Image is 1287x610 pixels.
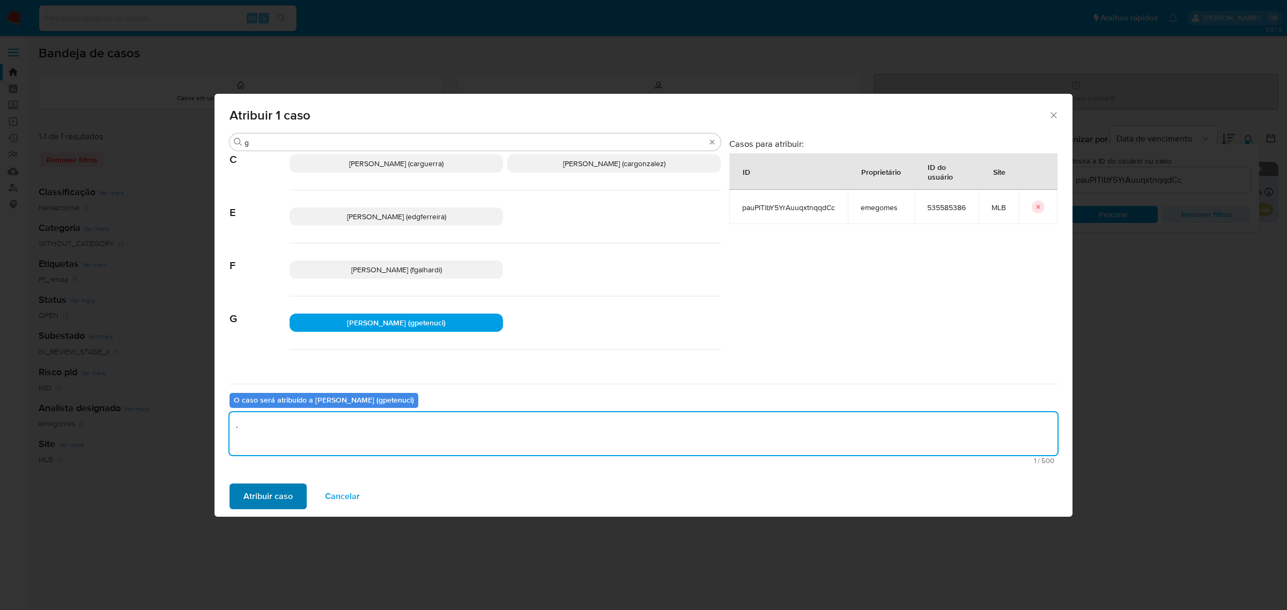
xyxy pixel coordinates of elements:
[234,395,414,405] b: O caso será atribuído a [PERSON_NAME] (gpetenuci)
[311,483,374,509] button: Cancelar
[243,485,293,508] span: Atribuir caso
[230,190,290,219] span: E
[290,207,503,226] div: [PERSON_NAME] (edgferreira)
[230,412,1057,455] textarea: .
[848,159,914,184] div: Proprietário
[349,158,443,169] span: [PERSON_NAME] (carguerra)
[347,317,446,328] span: [PERSON_NAME] (gpetenuci)
[507,154,721,173] div: [PERSON_NAME] (cargonzalez)
[230,296,290,325] span: G
[992,203,1006,212] span: MLB
[325,485,360,508] span: Cancelar
[230,137,290,166] span: C
[980,159,1018,184] div: Site
[729,138,1057,149] h3: Casos para atribuir:
[230,483,307,509] button: Atribuir caso
[233,457,1054,464] span: Máximo de 500 caracteres
[290,154,503,173] div: [PERSON_NAME] (carguerra)
[290,314,503,332] div: [PERSON_NAME] (gpetenuci)
[290,261,503,279] div: [PERSON_NAME] (fgalhardi)
[861,203,901,212] span: emegomes
[742,203,835,212] span: pauPITlbY5YrAuuqxtnqqdCc
[1032,200,1045,213] button: icon-button
[708,138,716,146] button: Apagar busca
[234,138,242,146] button: Procurar
[245,138,706,147] input: Analista de pesquisa
[230,109,1048,122] span: Atribuir 1 caso
[214,94,1072,517] div: assign-modal
[347,211,446,222] span: [PERSON_NAME] (edgferreira)
[230,349,290,378] span: I
[563,158,665,169] span: [PERSON_NAME] (cargonzalez)
[230,243,290,272] span: F
[351,264,442,275] span: [PERSON_NAME] (fgalhardi)
[730,159,763,184] div: ID
[915,154,978,189] div: ID do usuário
[1048,110,1058,120] button: Fechar a janela
[927,203,966,212] span: 535585386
